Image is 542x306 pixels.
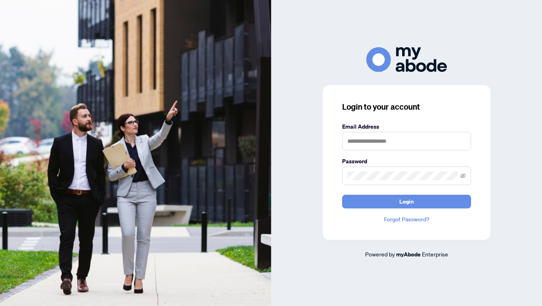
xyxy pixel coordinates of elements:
[422,250,448,258] span: Enterprise
[342,122,471,131] label: Email Address
[342,195,471,208] button: Login
[342,101,471,112] h3: Login to your account
[399,195,414,208] span: Login
[366,47,447,72] img: ma-logo
[396,250,421,259] a: myAbode
[342,157,471,166] label: Password
[460,173,466,179] span: eye-invisible
[365,250,395,258] span: Powered by
[342,215,471,224] a: Forgot Password?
